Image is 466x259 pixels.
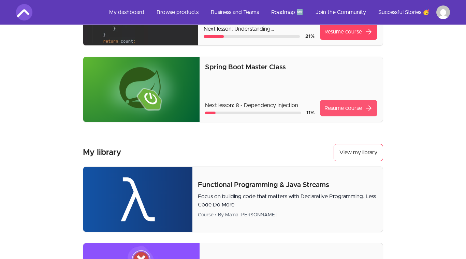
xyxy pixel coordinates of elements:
img: Profile image for Olga Isela [436,5,450,19]
h3: My library [83,147,121,158]
a: Resume coursearrow_forward [320,100,377,116]
a: Browse products [151,4,204,20]
img: Product image for Functional Programming & Java Streams [83,167,192,232]
nav: Main [104,4,450,20]
span: arrow_forward [365,104,373,112]
p: Spring Boot Master Class [205,62,377,72]
a: View my library [334,144,383,161]
p: Next lesson: 8 - Dependency Injection [205,101,315,110]
span: 11 % [306,111,315,115]
a: Business and Teams [205,4,264,20]
a: Resume coursearrow_forward [320,24,377,40]
div: Course progress [205,112,301,114]
img: Product image for Spring Boot Master Class [83,57,200,122]
a: My dashboard [104,4,150,20]
a: Product image for Functional Programming & Java Streams Functional Programming & Java StreamsFocu... [83,167,383,232]
div: Course progress [204,35,300,38]
div: Course • By Mama [PERSON_NAME] [198,212,377,218]
a: Roadmap 🆕 [266,4,309,20]
a: Successful Stories 🥳 [373,4,435,20]
span: arrow_forward [365,28,373,36]
img: Amigoscode logo [16,4,32,20]
p: Next lesson: Understanding ClassCastExeption [204,25,315,33]
span: 21 % [305,34,315,39]
p: Functional Programming & Java Streams [198,180,377,190]
p: Focus on building code that matters with Declarative Programming. Less Code Do More [198,192,377,209]
a: Join the Community [310,4,372,20]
